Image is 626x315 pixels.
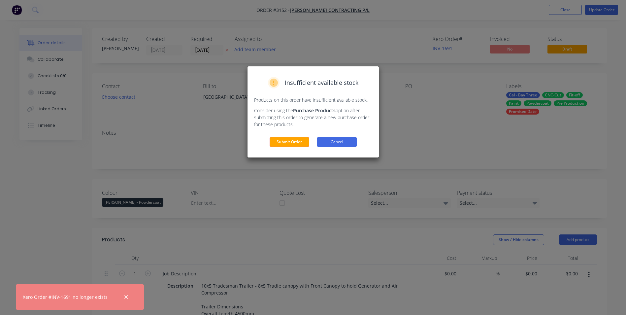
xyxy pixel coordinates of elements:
[293,107,336,114] strong: Purchase Products
[254,96,372,103] p: Products on this order have insufficient available stock.
[254,107,372,128] p: Consider using the option after submitting this order to generate a new purchase order for these ...
[270,137,309,147] button: Submit Order
[317,137,357,147] button: Cancel
[23,294,108,300] div: Xero Order #INV-1691 no longer exists
[285,78,358,87] span: Insufficient available stock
